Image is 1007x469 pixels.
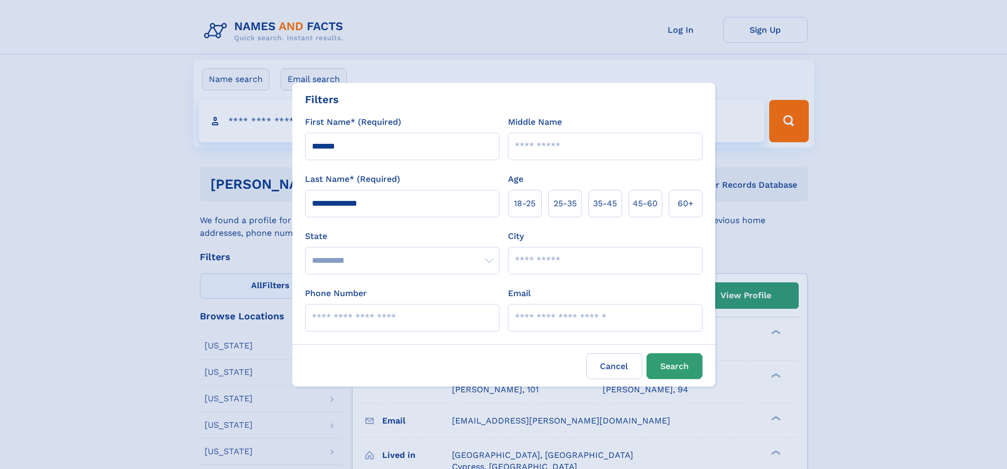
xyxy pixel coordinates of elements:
label: City [508,230,524,243]
label: State [305,230,500,243]
span: 60+ [678,197,694,210]
label: Phone Number [305,287,367,300]
span: 25‑35 [553,197,577,210]
span: 35‑45 [593,197,617,210]
label: First Name* (Required) [305,116,401,128]
div: Filters [305,91,339,107]
span: 45‑60 [633,197,658,210]
label: Email [508,287,531,300]
label: Middle Name [508,116,562,128]
span: 18‑25 [514,197,535,210]
label: Age [508,173,523,186]
button: Search [646,353,703,379]
label: Cancel [586,353,642,379]
label: Last Name* (Required) [305,173,400,186]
